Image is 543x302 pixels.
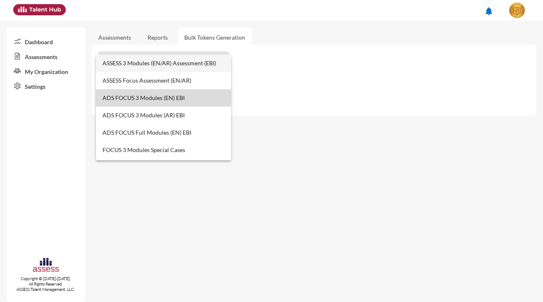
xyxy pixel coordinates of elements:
[102,89,224,107] span: ADS FOCUS 3 Modules (EN) EBI
[102,72,224,89] span: ASSESS Focus Assessment (EN/AR)
[102,107,224,124] span: ADS FOCUS 3 Modules (AR) EBI
[102,141,224,159] span: FOCUS 3 Modules Special Cases
[102,124,224,141] span: ADS FOCUS Full Modules (EN) EBI
[102,55,224,72] span: ASSESS 3 Modules (EN/AR) Assessment (EBI)
[102,159,224,176] span: ADS FOCUS Full Modules (AR) EBI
